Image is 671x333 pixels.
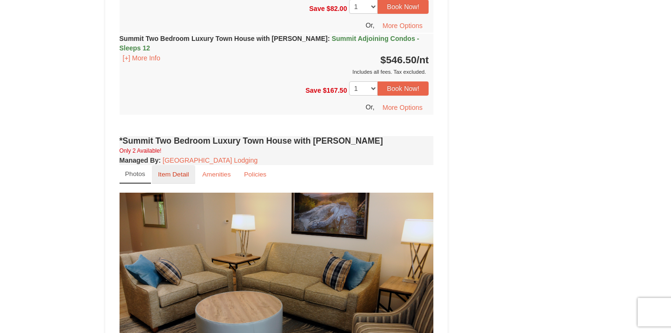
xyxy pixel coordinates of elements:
span: $82.00 [327,4,347,12]
small: Photos [125,170,145,177]
a: [GEOGRAPHIC_DATA] Lodging [163,157,258,164]
h4: *Summit Two Bedroom Luxury Town House with [PERSON_NAME] [120,136,434,146]
span: $546.50 [381,54,417,65]
span: Save [309,4,325,12]
small: Item Detail [158,171,189,178]
button: [+] More Info [120,53,164,63]
a: Photos [120,165,151,184]
span: : [328,35,330,42]
a: Item Detail [152,165,195,184]
button: More Options [376,19,429,33]
small: Policies [244,171,266,178]
span: /nt [417,54,429,65]
span: Summit Adjoining Condos - Sleeps 12 [120,35,420,52]
span: Or, [366,21,375,29]
small: Amenities [202,171,231,178]
span: Managed By [120,157,159,164]
span: $167.50 [323,87,347,94]
div: Includes all fees. Tax excluded. [120,67,429,77]
button: Book Now! [378,81,429,96]
button: More Options [376,100,429,115]
strong: : [120,157,161,164]
span: Save [305,87,321,94]
a: Policies [238,165,272,184]
strong: Summit Two Bedroom Luxury Town House with [PERSON_NAME] [120,35,420,52]
small: Only 2 Available! [120,147,161,154]
a: Amenities [196,165,237,184]
span: Or, [366,103,375,111]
